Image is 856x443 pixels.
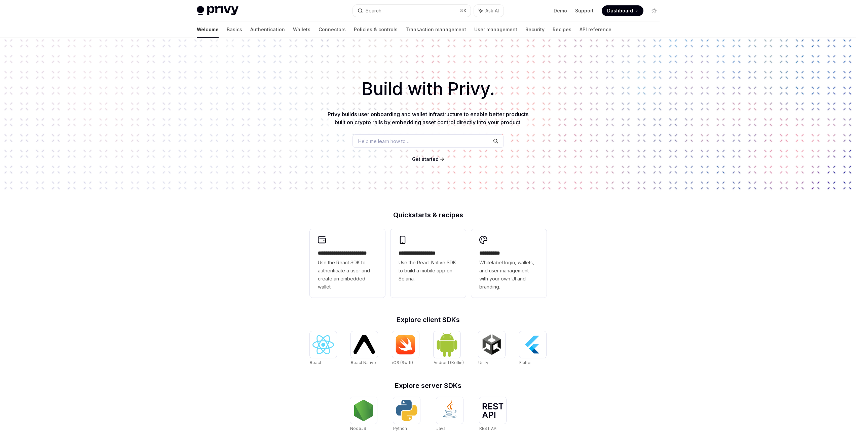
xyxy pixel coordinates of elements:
[358,138,409,145] span: Help me learn how to…
[350,426,366,431] span: NodeJS
[602,5,643,16] a: Dashboard
[390,229,466,298] a: **** **** **** ***Use the React Native SDK to build a mobile app on Solana.
[474,21,517,38] a: User management
[353,335,375,354] img: React Native
[479,426,497,431] span: REST API
[434,331,464,366] a: Android (Kotlin)Android (Kotlin)
[197,6,238,15] img: light logo
[485,7,499,14] span: Ask AI
[412,156,439,163] a: Get started
[412,156,439,162] span: Get started
[649,5,660,16] button: Toggle dark mode
[319,21,346,38] a: Connectors
[434,360,464,365] span: Android (Kotlin)
[436,426,446,431] span: Java
[607,7,633,14] span: Dashboard
[310,331,337,366] a: ReactReact
[395,335,416,355] img: iOS (Swift)
[580,21,611,38] a: API reference
[310,382,547,389] h2: Explore server SDKs
[396,400,417,421] img: Python
[575,7,594,14] a: Support
[481,334,503,355] img: Unity
[554,7,567,14] a: Demo
[436,332,458,357] img: Android (Kotlin)
[478,360,488,365] span: Unity
[479,397,506,432] a: REST APIREST API
[351,360,376,365] span: React Native
[474,5,504,17] button: Ask AI
[478,331,505,366] a: UnityUnity
[328,111,528,126] span: Privy builds user onboarding and wallet infrastructure to enable better products built on crypto ...
[350,397,377,432] a: NodeJSNodeJS
[553,21,571,38] a: Recipes
[525,21,545,38] a: Security
[354,21,398,38] a: Policies & controls
[353,400,374,421] img: NodeJS
[227,21,242,38] a: Basics
[11,76,845,102] h1: Build with Privy.
[393,397,420,432] a: PythonPython
[310,316,547,323] h2: Explore client SDKs
[392,331,419,366] a: iOS (Swift)iOS (Swift)
[310,212,547,218] h2: Quickstarts & recipes
[439,400,460,421] img: Java
[522,334,544,355] img: Flutter
[353,5,471,17] button: Search...⌘K
[197,21,219,38] a: Welcome
[312,335,334,354] img: React
[366,7,384,15] div: Search...
[318,259,377,291] span: Use the React SDK to authenticate a user and create an embedded wallet.
[519,331,546,366] a: FlutterFlutter
[393,426,407,431] span: Python
[293,21,310,38] a: Wallets
[250,21,285,38] a: Authentication
[406,21,466,38] a: Transaction management
[392,360,413,365] span: iOS (Swift)
[519,360,532,365] span: Flutter
[471,229,547,298] a: **** *****Whitelabel login, wallets, and user management with your own UI and branding.
[479,259,538,291] span: Whitelabel login, wallets, and user management with your own UI and branding.
[351,331,378,366] a: React NativeReact Native
[310,360,321,365] span: React
[436,397,463,432] a: JavaJava
[482,403,504,418] img: REST API
[459,8,467,13] span: ⌘ K
[399,259,458,283] span: Use the React Native SDK to build a mobile app on Solana.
